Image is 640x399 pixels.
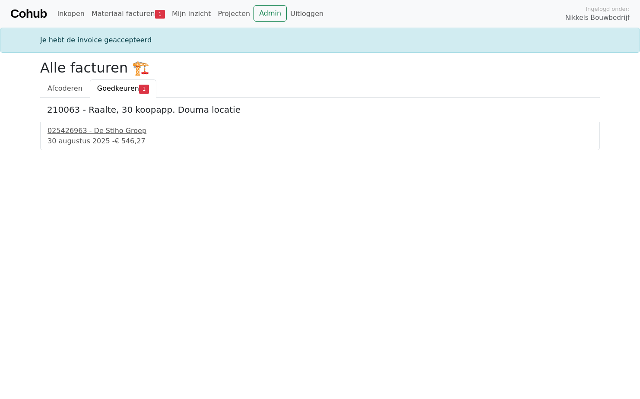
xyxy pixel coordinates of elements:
h2: Alle facturen 🏗️ [40,60,600,76]
span: Ingelogd onder: [586,5,630,13]
a: Goedkeuren1 [90,79,156,98]
div: Je hebt de invoice geaccepteerd [35,35,605,45]
a: Cohub [10,3,47,24]
span: € 546,27 [114,137,145,145]
span: Goedkeuren [97,84,139,92]
a: Mijn inzicht [168,5,215,22]
h5: 210063 - Raalte, 30 koopapp. Douma locatie [47,104,593,115]
span: Nikkels Bouwbedrijf [565,13,630,23]
div: 025426963 - De Stiho Groep [48,126,592,136]
a: Admin [253,5,287,22]
a: Inkopen [54,5,88,22]
a: Uitloggen [287,5,327,22]
span: 1 [155,10,165,19]
a: 025426963 - De Stiho Groep30 augustus 2025 -€ 546,27 [48,126,592,146]
div: 30 augustus 2025 - [48,136,592,146]
a: Afcoderen [40,79,90,98]
a: Materiaal facturen1 [88,5,168,22]
span: 1 [139,85,149,93]
a: Projecten [214,5,253,22]
span: Afcoderen [48,84,82,92]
